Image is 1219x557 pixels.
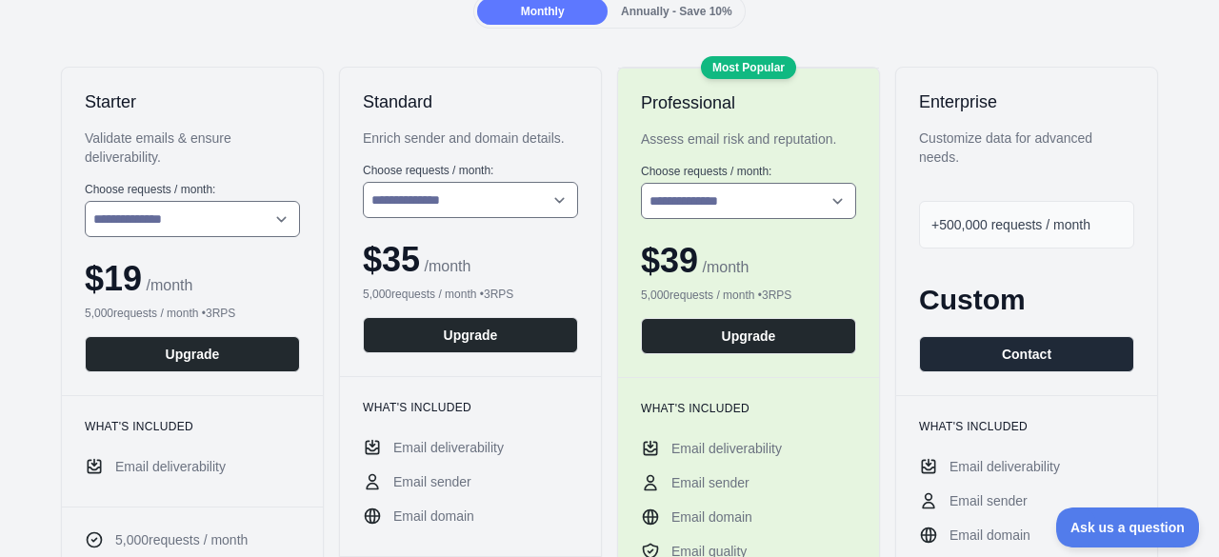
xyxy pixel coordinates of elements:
[641,401,856,416] h3: What's included
[1056,507,1200,547] iframe: Toggle Customer Support
[919,336,1134,372] button: Contact
[919,284,1026,315] span: Custom
[641,318,856,354] button: Upgrade
[363,317,578,353] button: Upgrade
[363,400,578,415] h3: What's included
